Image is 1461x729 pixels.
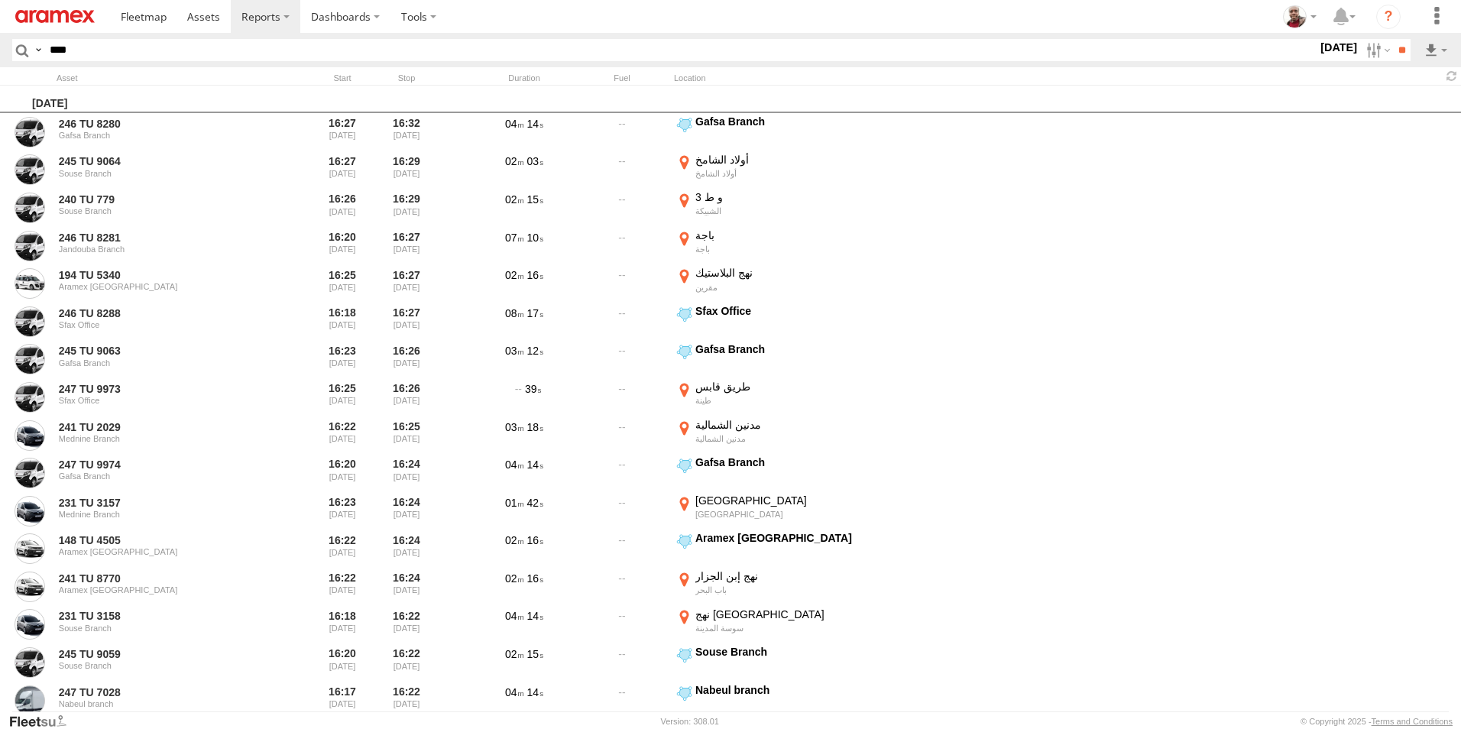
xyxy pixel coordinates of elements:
[313,607,371,643] div: Entered prior to selected date range
[674,380,865,415] label: Click to View Event Location
[674,266,865,301] label: Click to View Event Location
[377,115,436,150] div: 16:32 [DATE]
[674,569,865,604] label: Click to View Event Location
[59,344,268,358] a: 245 TU 9063
[505,118,524,130] span: 04
[505,458,524,471] span: 04
[313,531,371,566] div: Entered prior to selected date range
[527,118,543,130] span: 14
[59,471,268,481] div: Gafsa Branch
[377,418,436,453] div: 16:25 [DATE]
[505,307,524,319] span: 08
[505,572,524,585] span: 02
[377,569,436,604] div: 16:24 [DATE]
[377,190,436,225] div: 16:29 [DATE]
[59,699,268,708] div: Nabeul branch
[377,266,436,301] div: 16:27 [DATE]
[695,455,863,469] div: Gafsa Branch
[1372,717,1453,726] a: Terms and Conditions
[527,648,543,660] span: 15
[695,266,863,280] div: نهج البلاستيك
[59,647,268,661] a: 245 TU 9059
[59,434,268,443] div: Mednine Branch
[377,304,436,339] div: 16:27 [DATE]
[525,383,541,395] span: 39
[377,153,436,188] div: 16:29 [DATE]
[1317,39,1360,56] label: [DATE]
[695,607,863,621] div: نهج [GEOGRAPHIC_DATA]
[505,232,524,244] span: 07
[32,39,44,61] label: Search Query
[674,190,865,225] label: Click to View Event Location
[1301,717,1453,726] div: © Copyright 2025 -
[15,10,95,23] img: aramex-logo.svg
[59,268,268,282] a: 194 TU 5340
[527,155,543,167] span: 03
[377,494,436,529] div: 16:24 [DATE]
[313,190,371,225] div: Entered prior to selected date range
[505,345,524,357] span: 03
[377,342,436,377] div: 16:26 [DATE]
[527,458,543,471] span: 14
[59,496,268,510] a: 231 TU 3157
[674,455,865,491] label: Click to View Event Location
[59,320,268,329] div: Sfax Office
[505,534,524,546] span: 02
[695,380,863,394] div: طريق قابس
[59,547,268,556] div: Aramex [GEOGRAPHIC_DATA]
[505,269,524,281] span: 02
[674,645,865,680] label: Click to View Event Location
[59,661,268,670] div: Souse Branch
[527,421,543,433] span: 18
[313,266,371,301] div: Entered prior to selected date range
[695,395,863,406] div: طينة
[527,269,543,281] span: 16
[59,131,268,140] div: Gafsa Branch
[377,228,436,264] div: 16:27 [DATE]
[59,358,268,368] div: Gafsa Branch
[313,683,371,718] div: Entered prior to selected date range
[1278,5,1322,28] div: Majdi Ghannoudi
[1376,5,1401,29] i: ?
[59,420,268,434] a: 241 TU 2029
[695,244,863,254] div: باجة
[674,494,865,529] label: Click to View Event Location
[661,717,719,726] div: Version: 308.01
[695,190,863,204] div: و ط 3
[674,342,865,377] label: Click to View Event Location
[695,531,863,545] div: Aramex [GEOGRAPHIC_DATA]
[527,534,543,546] span: 16
[695,418,863,432] div: مدنين الشمالية
[59,231,268,245] a: 246 TU 8281
[695,206,863,216] div: الشبيكة
[527,193,543,206] span: 15
[377,607,436,643] div: 16:22 [DATE]
[59,245,268,254] div: Jandouba Branch
[695,115,863,128] div: Gafsa Branch
[527,497,543,509] span: 42
[377,380,436,415] div: 16:26 [DATE]
[59,685,268,699] a: 247 TU 7028
[59,624,268,633] div: Souse Branch
[674,531,865,566] label: Click to View Event Location
[674,607,865,643] label: Click to View Event Location
[8,714,79,729] a: Visit our Website
[674,418,865,453] label: Click to View Event Location
[313,228,371,264] div: Entered prior to selected date range
[313,418,371,453] div: Entered prior to selected date range
[695,645,863,659] div: Souse Branch
[59,510,268,519] div: Mednine Branch
[527,610,543,622] span: 14
[59,306,268,320] a: 246 TU 8288
[313,494,371,529] div: Entered prior to selected date range
[59,117,268,131] a: 246 TU 8280
[505,193,524,206] span: 02
[695,683,863,697] div: Nabeul branch
[377,645,436,680] div: 16:22 [DATE]
[527,572,543,585] span: 16
[695,282,863,293] div: مقرين
[59,609,268,623] a: 231 TU 3158
[674,228,865,264] label: Click to View Event Location
[505,497,524,509] span: 01
[505,155,524,167] span: 02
